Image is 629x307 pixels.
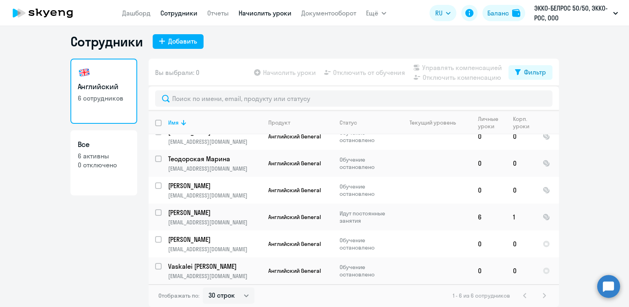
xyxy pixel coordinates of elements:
[153,34,204,49] button: Добавить
[268,160,321,167] span: Английский General
[524,67,546,77] div: Фильтр
[160,9,197,17] a: Сотрудники
[512,9,520,17] img: balance
[506,123,536,150] td: 0
[207,9,229,17] a: Отчеты
[340,119,357,126] div: Статус
[168,119,179,126] div: Имя
[168,235,260,244] p: [PERSON_NAME]
[239,9,291,17] a: Начислить уроки
[122,9,151,17] a: Дашборд
[340,156,395,171] p: Обучение остановлено
[471,230,506,257] td: 0
[506,177,536,204] td: 0
[301,9,356,17] a: Документооборот
[340,210,395,224] p: Идут постоянные занятия
[168,165,261,172] p: [EMAIL_ADDRESS][DOMAIN_NAME]
[478,115,506,130] div: Личные уроки
[402,119,471,126] div: Текущий уровень
[70,130,137,195] a: Все6 активны0 отключено
[168,262,260,271] p: Vaskalei [PERSON_NAME]
[268,240,321,248] span: Английский General
[513,115,536,130] div: Корп. уроки
[268,119,333,126] div: Продукт
[168,272,261,280] p: [EMAIL_ADDRESS][DOMAIN_NAME]
[340,129,395,144] p: Обучение остановлено
[78,81,130,92] h3: Английский
[506,204,536,230] td: 1
[78,94,130,103] p: 6 сотрудников
[478,115,501,130] div: Личные уроки
[78,151,130,160] p: 6 активны
[340,237,395,251] p: Обучение остановлено
[530,3,622,23] button: ЭККО-БЕЛРОС 50/50, ЭККО-РОС, ООО
[340,119,395,126] div: Статус
[487,8,509,18] div: Баланс
[340,183,395,197] p: Обучение остановлено
[168,119,261,126] div: Имя
[471,177,506,204] td: 0
[155,68,199,77] span: Вы выбрали: 0
[534,3,610,23] p: ЭККО-БЕЛРОС 50/50, ЭККО-РОС, ООО
[168,154,261,163] a: Теодорская Марина
[78,139,130,150] h3: Все
[506,230,536,257] td: 0
[70,59,137,124] a: Английский6 сотрудников
[268,133,321,140] span: Английский General
[471,150,506,177] td: 0
[268,119,290,126] div: Продукт
[168,181,260,190] p: [PERSON_NAME]
[453,292,510,299] span: 1 - 6 из 6 сотрудников
[430,5,456,21] button: RU
[168,208,260,217] p: [PERSON_NAME]
[168,36,197,46] div: Добавить
[168,154,260,163] p: Теодорская Марина
[155,90,552,107] input: Поиск по имени, email, продукту или статусу
[268,267,321,274] span: Английский General
[168,219,261,226] p: [EMAIL_ADDRESS][DOMAIN_NAME]
[78,66,91,79] img: english
[70,33,143,50] h1: Сотрудники
[506,257,536,284] td: 0
[410,119,456,126] div: Текущий уровень
[435,8,443,18] span: RU
[168,138,261,145] p: [EMAIL_ADDRESS][DOMAIN_NAME]
[268,186,321,194] span: Английский General
[168,262,261,271] a: Vaskalei [PERSON_NAME]
[366,5,386,21] button: Ещё
[471,257,506,284] td: 0
[168,208,261,217] a: [PERSON_NAME]
[168,181,261,190] a: [PERSON_NAME]
[506,150,536,177] td: 0
[471,204,506,230] td: 6
[168,246,261,253] p: [EMAIL_ADDRESS][DOMAIN_NAME]
[471,123,506,150] td: 0
[508,65,552,80] button: Фильтр
[168,192,261,199] p: [EMAIL_ADDRESS][DOMAIN_NAME]
[340,263,395,278] p: Обучение остановлено
[482,5,525,21] button: Балансbalance
[158,292,199,299] span: Отображать по:
[366,8,378,18] span: Ещё
[78,160,130,169] p: 0 отключено
[268,213,321,221] span: Английский General
[513,115,530,130] div: Корп. уроки
[168,235,261,244] a: [PERSON_NAME]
